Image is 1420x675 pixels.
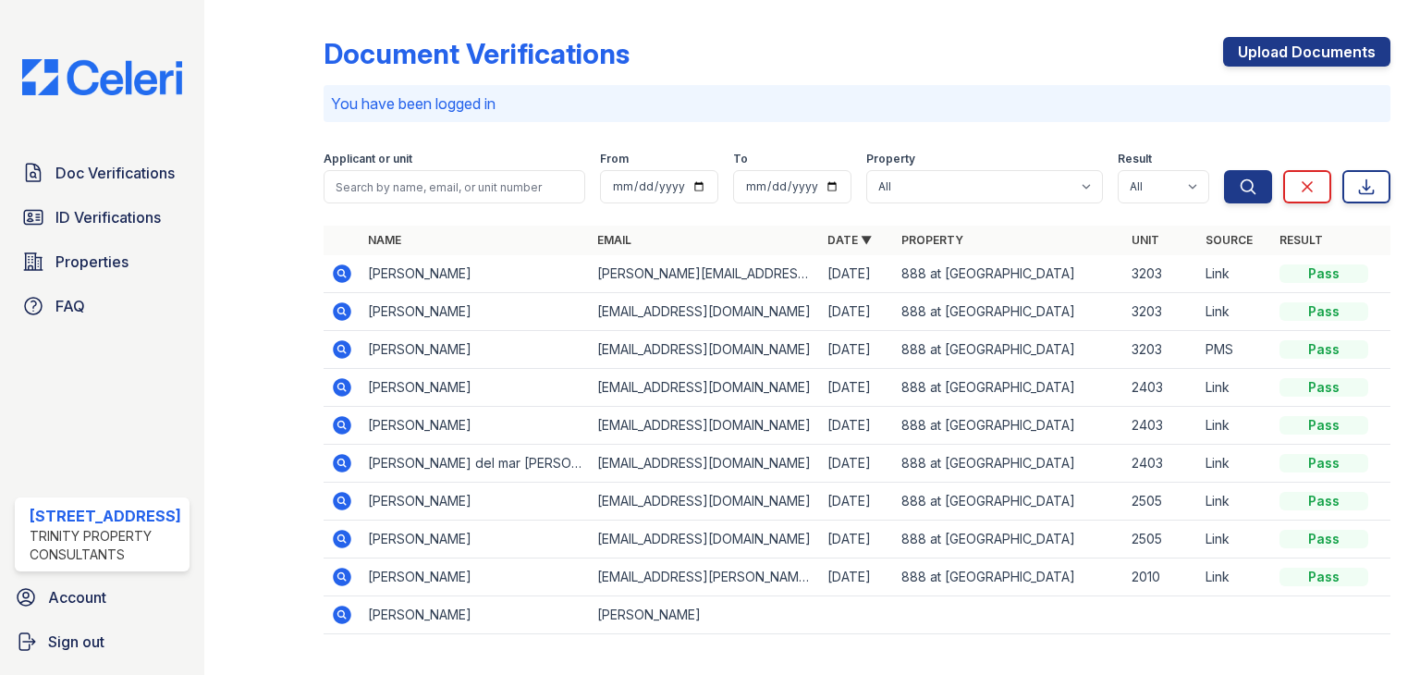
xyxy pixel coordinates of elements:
[1198,483,1272,521] td: Link
[894,331,1124,369] td: 888 at [GEOGRAPHIC_DATA]
[590,255,820,293] td: [PERSON_NAME][EMAIL_ADDRESS][DOMAIN_NAME]
[1124,293,1198,331] td: 3203
[361,521,591,558] td: [PERSON_NAME]
[1279,302,1368,321] div: Pass
[820,521,894,558] td: [DATE]
[1124,521,1198,558] td: 2505
[590,407,820,445] td: [EMAIL_ADDRESS][DOMAIN_NAME]
[368,233,401,247] a: Name
[590,331,820,369] td: [EMAIL_ADDRESS][DOMAIN_NAME]
[361,596,591,634] td: [PERSON_NAME]
[1279,340,1368,359] div: Pass
[361,483,591,521] td: [PERSON_NAME]
[820,331,894,369] td: [DATE]
[590,369,820,407] td: [EMAIL_ADDRESS][DOMAIN_NAME]
[894,293,1124,331] td: 888 at [GEOGRAPHIC_DATA]
[1198,255,1272,293] td: Link
[1124,369,1198,407] td: 2403
[1279,233,1323,247] a: Result
[15,199,190,236] a: ID Verifications
[894,255,1124,293] td: 888 at [GEOGRAPHIC_DATA]
[1124,483,1198,521] td: 2505
[55,251,129,273] span: Properties
[590,558,820,596] td: [EMAIL_ADDRESS][PERSON_NAME][DOMAIN_NAME]
[55,295,85,317] span: FAQ
[324,170,585,203] input: Search by name, email, or unit number
[1198,445,1272,483] td: Link
[7,579,197,616] a: Account
[361,331,591,369] td: [PERSON_NAME]
[820,255,894,293] td: [DATE]
[55,162,175,184] span: Doc Verifications
[1279,378,1368,397] div: Pass
[894,558,1124,596] td: 888 at [GEOGRAPHIC_DATA]
[324,152,412,166] label: Applicant or unit
[590,483,820,521] td: [EMAIL_ADDRESS][DOMAIN_NAME]
[820,558,894,596] td: [DATE]
[894,369,1124,407] td: 888 at [GEOGRAPHIC_DATA]
[894,445,1124,483] td: 888 at [GEOGRAPHIC_DATA]
[361,369,591,407] td: [PERSON_NAME]
[324,37,630,70] div: Document Verifications
[820,483,894,521] td: [DATE]
[866,152,915,166] label: Property
[1198,558,1272,596] td: Link
[7,59,197,95] img: CE_Logo_Blue-a8612792a0a2168367f1c8372b55b34899dd931a85d93a1a3d3e32e68fde9ad4.png
[820,445,894,483] td: [DATE]
[1198,331,1272,369] td: PMS
[597,233,631,247] a: Email
[733,152,748,166] label: To
[820,369,894,407] td: [DATE]
[1279,264,1368,283] div: Pass
[361,558,591,596] td: [PERSON_NAME]
[1124,255,1198,293] td: 3203
[590,596,820,634] td: [PERSON_NAME]
[1124,445,1198,483] td: 2403
[1223,37,1390,67] a: Upload Documents
[894,521,1124,558] td: 888 at [GEOGRAPHIC_DATA]
[1279,454,1368,472] div: Pass
[30,527,182,564] div: Trinity Property Consultants
[590,445,820,483] td: [EMAIL_ADDRESS][DOMAIN_NAME]
[30,505,182,527] div: [STREET_ADDRESS]
[1124,407,1198,445] td: 2403
[48,631,104,653] span: Sign out
[1132,233,1159,247] a: Unit
[361,407,591,445] td: [PERSON_NAME]
[820,407,894,445] td: [DATE]
[827,233,872,247] a: Date ▼
[1124,558,1198,596] td: 2010
[55,206,161,228] span: ID Verifications
[15,243,190,280] a: Properties
[1198,407,1272,445] td: Link
[1124,331,1198,369] td: 3203
[894,483,1124,521] td: 888 at [GEOGRAPHIC_DATA]
[7,623,197,660] a: Sign out
[1279,492,1368,510] div: Pass
[361,255,591,293] td: [PERSON_NAME]
[820,293,894,331] td: [DATE]
[1198,293,1272,331] td: Link
[1206,233,1253,247] a: Source
[48,586,106,608] span: Account
[894,407,1124,445] td: 888 at [GEOGRAPHIC_DATA]
[331,92,1383,115] p: You have been logged in
[1198,369,1272,407] td: Link
[1279,568,1368,586] div: Pass
[1279,416,1368,435] div: Pass
[600,152,629,166] label: From
[15,154,190,191] a: Doc Verifications
[590,521,820,558] td: [EMAIL_ADDRESS][DOMAIN_NAME]
[901,233,963,247] a: Property
[361,445,591,483] td: [PERSON_NAME] del mar [PERSON_NAME]
[15,288,190,325] a: FAQ
[1279,530,1368,548] div: Pass
[1118,152,1152,166] label: Result
[361,293,591,331] td: [PERSON_NAME]
[1198,521,1272,558] td: Link
[590,293,820,331] td: [EMAIL_ADDRESS][DOMAIN_NAME]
